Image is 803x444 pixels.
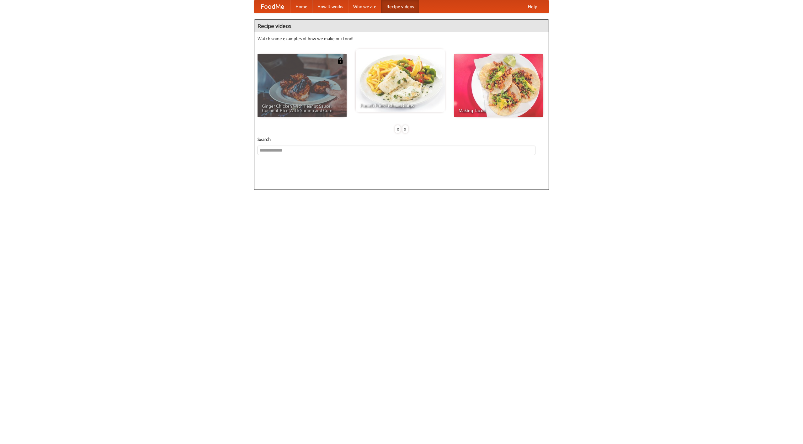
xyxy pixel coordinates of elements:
a: Recipe videos [381,0,419,13]
h4: Recipe videos [254,20,549,32]
a: FoodMe [254,0,290,13]
span: Making Tacos [459,108,539,113]
a: Making Tacos [454,54,543,117]
a: Who we are [348,0,381,13]
div: « [395,125,401,133]
a: French Fries Fish and Chips [356,49,445,112]
h5: Search [258,136,545,142]
div: » [402,125,408,133]
p: Watch some examples of how we make our food! [258,35,545,42]
a: How it works [312,0,348,13]
span: French Fries Fish and Chips [360,103,440,108]
a: Help [523,0,542,13]
img: 483408.png [337,57,343,64]
a: Home [290,0,312,13]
